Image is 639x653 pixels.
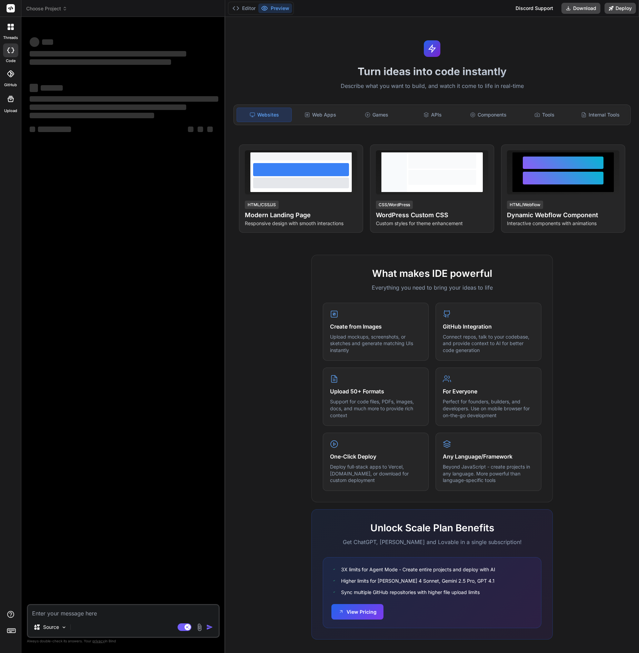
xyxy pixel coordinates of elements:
[30,104,186,110] span: ‌
[443,333,534,354] p: Connect repos, talk to your codebase, and provide context to AI for better code generation
[443,463,534,484] p: Beyond JavaScript - create projects in any language. More powerful than language-specific tools
[43,624,59,631] p: Source
[41,85,63,91] span: ‌
[30,51,186,57] span: ‌
[196,623,203,631] img: attachment
[323,266,541,281] h2: What makes IDE powerful
[30,37,39,47] span: ‌
[188,127,193,132] span: ‌
[376,201,413,209] div: CSS/WordPress
[331,604,383,620] button: View Pricing
[245,210,357,220] h4: Modern Landing Page
[330,463,421,484] p: Deploy full-stack apps to Vercel, [DOMAIN_NAME], or download for custom deployment
[461,108,516,122] div: Components
[26,5,67,12] span: Choose Project
[376,220,488,227] p: Custom styles for theme enhancement
[605,3,636,14] button: Deploy
[330,398,421,419] p: Support for code files, PDFs, images, docs, and much more to provide rich context
[561,3,600,14] button: Download
[30,113,154,118] span: ‌
[443,387,534,395] h4: For Everyone
[405,108,460,122] div: APIs
[4,82,17,88] label: GitHub
[330,387,421,395] h4: Upload 50+ Formats
[443,452,534,461] h4: Any Language/Framework
[61,624,67,630] img: Pick Models
[207,127,213,132] span: ‌
[30,96,218,102] span: ‌
[341,589,480,596] span: Sync multiple GitHub repositories with higher file upload limits
[341,577,495,584] span: Higher limits for [PERSON_NAME] 4 Sonnet, Gemini 2.5 Pro, GPT 4.1
[206,624,213,631] img: icon
[237,108,292,122] div: Websites
[323,538,541,546] p: Get ChatGPT, [PERSON_NAME] and Lovable in a single subscription!
[30,84,38,92] span: ‌
[6,58,16,64] label: code
[330,322,421,331] h4: Create from Images
[376,210,488,220] h4: WordPress Custom CSS
[330,452,421,461] h4: One-Click Deploy
[229,82,635,91] p: Describe what you want to build, and watch it come to life in real-time
[507,201,543,209] div: HTML/Webflow
[573,108,628,122] div: Internal Tools
[198,127,203,132] span: ‌
[230,3,258,13] button: Editor
[443,322,534,331] h4: GitHub Integration
[27,638,220,644] p: Always double-check its answers. Your in Bind
[30,59,171,65] span: ‌
[323,283,541,292] p: Everything you need to bring your ideas to life
[38,127,71,132] span: ‌
[293,108,348,122] div: Web Apps
[229,65,635,78] h1: Turn ideas into code instantly
[443,398,534,419] p: Perfect for founders, builders, and developers. Use on mobile browser for on-the-go development
[3,35,18,41] label: threads
[349,108,404,122] div: Games
[507,220,619,227] p: Interactive components with animations
[323,521,541,535] h2: Unlock Scale Plan Benefits
[30,127,35,132] span: ‌
[245,220,357,227] p: Responsive design with smooth interactions
[511,3,557,14] div: Discord Support
[517,108,571,122] div: Tools
[4,108,17,114] label: Upload
[42,39,53,45] span: ‌
[330,333,421,354] p: Upload mockups, screenshots, or sketches and generate matching UIs instantly
[92,639,105,643] span: privacy
[245,201,279,209] div: HTML/CSS/JS
[258,3,292,13] button: Preview
[341,566,495,573] span: 3X limits for Agent Mode - Create entire projects and deploy with AI
[507,210,619,220] h4: Dynamic Webflow Component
